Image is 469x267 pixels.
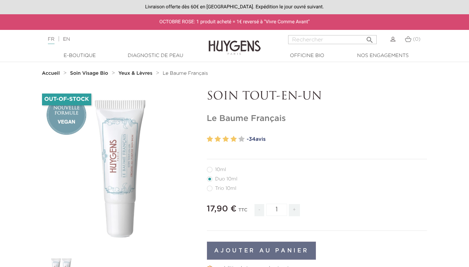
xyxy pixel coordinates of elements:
i:  [366,34,374,42]
strong: Soin Visage Bio [70,71,108,76]
p: SOIN TOUT-EN-UN [207,90,427,103]
a: Accueil [42,71,61,76]
label: 1 [207,134,213,144]
label: 10ml [207,167,234,172]
a: Yeux & Lèvres [118,71,154,76]
span: (0) [413,37,420,42]
span: 17,90 € [207,205,237,213]
div: TTC [238,203,248,221]
a: Diagnostic de peau [121,52,190,59]
input: Rechercher [288,35,377,44]
strong: Yeux & Lèvres [118,71,152,76]
a: -34avis [247,134,427,145]
label: 2 [215,134,221,144]
a: Nos engagements [348,52,418,59]
span: + [289,204,300,216]
label: 5 [238,134,245,144]
input: Quantité [266,204,287,216]
label: Trio 10ml [207,186,245,191]
a: Officine Bio [273,52,342,59]
a: Soin Visage Bio [70,71,110,76]
a: EN [63,37,70,42]
span: - [254,204,264,216]
label: 3 [223,134,229,144]
strong: Accueil [42,71,60,76]
li: Out-of-Stock [42,94,92,105]
span: 34 [249,137,256,142]
a: FR [48,37,55,44]
span: Le Baume Français [162,71,208,76]
div: | [44,35,190,43]
a: Le Baume Français [162,71,208,76]
img: Huygens [209,29,261,56]
label: Duo 10ml [207,176,246,182]
button: Ajouter au panier [207,242,316,260]
h1: Le Baume Français [207,114,427,124]
label: 4 [231,134,237,144]
a: E-Boutique [45,52,115,59]
button:  [363,33,376,42]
